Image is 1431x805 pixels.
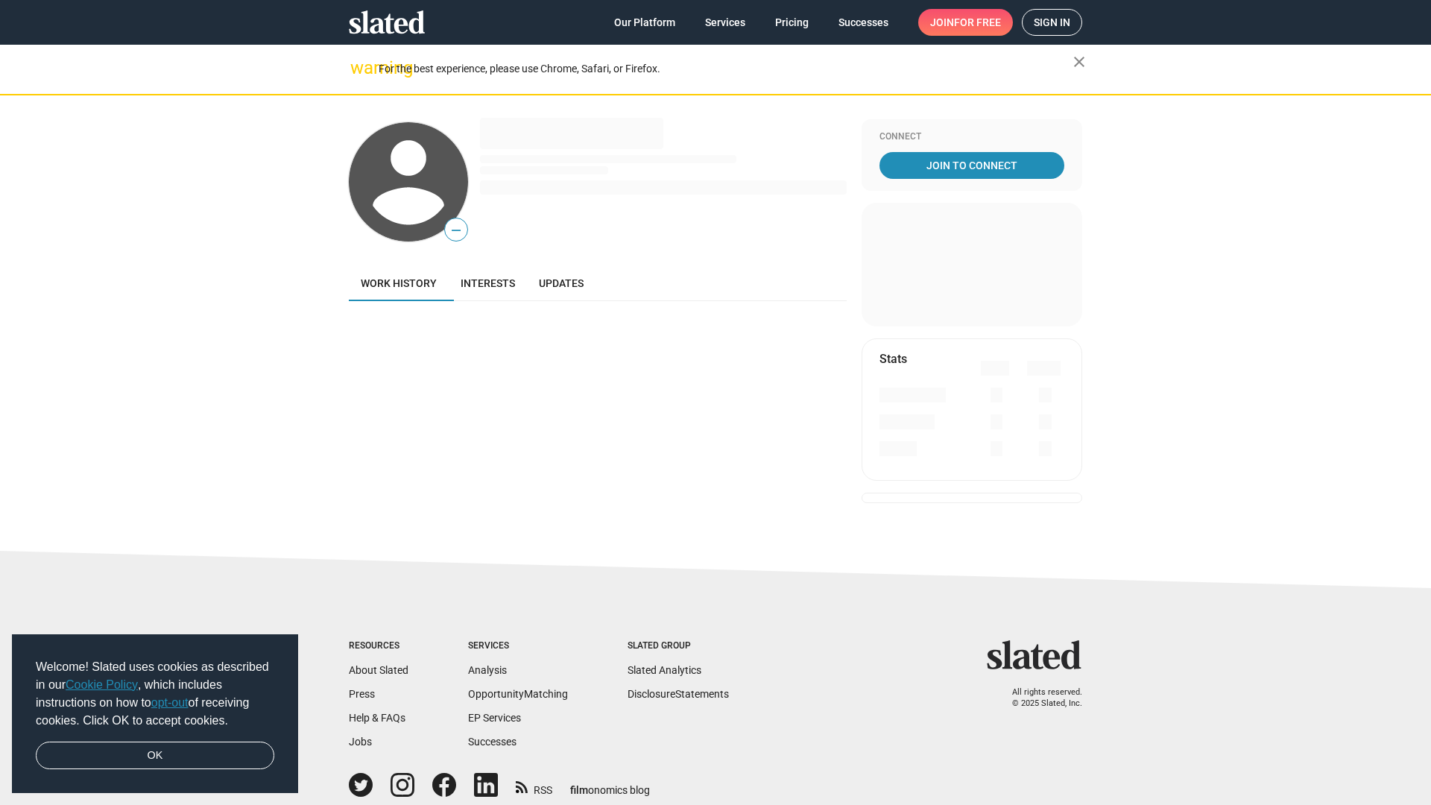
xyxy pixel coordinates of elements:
[12,634,298,794] div: cookieconsent
[468,664,507,676] a: Analysis
[1034,10,1070,35] span: Sign in
[349,664,408,676] a: About Slated
[151,696,189,709] a: opt-out
[468,688,568,700] a: OpportunityMatching
[350,59,368,77] mat-icon: warning
[954,9,1001,36] span: for free
[705,9,745,36] span: Services
[763,9,821,36] a: Pricing
[570,771,650,798] a: filmonomics blog
[602,9,687,36] a: Our Platform
[461,277,515,289] span: Interests
[468,712,521,724] a: EP Services
[445,221,467,240] span: —
[527,265,596,301] a: Updates
[36,742,274,770] a: dismiss cookie message
[349,265,449,301] a: Work history
[918,9,1013,36] a: Joinfor free
[996,687,1082,709] p: All rights reserved. © 2025 Slated, Inc.
[468,640,568,652] div: Services
[628,640,729,652] div: Slated Group
[36,658,274,730] span: Welcome! Slated uses cookies as described in our , which includes instructions on how to of recei...
[1022,9,1082,36] a: Sign in
[66,678,138,691] a: Cookie Policy
[879,152,1064,179] a: Join To Connect
[879,131,1064,143] div: Connect
[879,351,907,367] mat-card-title: Stats
[775,9,809,36] span: Pricing
[539,277,584,289] span: Updates
[827,9,900,36] a: Successes
[361,277,437,289] span: Work history
[349,688,375,700] a: Press
[628,664,701,676] a: Slated Analytics
[628,688,729,700] a: DisclosureStatements
[349,712,405,724] a: Help & FAQs
[882,152,1061,179] span: Join To Connect
[570,784,588,796] span: film
[930,9,1001,36] span: Join
[693,9,757,36] a: Services
[614,9,675,36] span: Our Platform
[468,736,517,748] a: Successes
[449,265,527,301] a: Interests
[838,9,888,36] span: Successes
[1070,53,1088,71] mat-icon: close
[349,640,408,652] div: Resources
[379,59,1073,79] div: For the best experience, please use Chrome, Safari, or Firefox.
[349,736,372,748] a: Jobs
[516,774,552,798] a: RSS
